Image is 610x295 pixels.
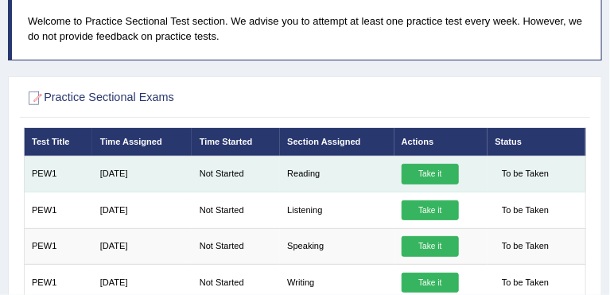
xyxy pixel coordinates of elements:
[24,156,92,192] td: PEW1
[192,192,279,228] td: Not Started
[495,236,555,257] span: To be Taken
[24,228,92,264] td: PEW1
[92,192,192,228] td: [DATE]
[280,228,394,264] td: Speaking
[92,128,192,156] th: Time Assigned
[488,128,586,156] th: Status
[402,273,459,293] a: Take it
[280,192,394,228] td: Listening
[192,156,279,192] td: Not Started
[495,200,555,221] span: To be Taken
[495,164,555,184] span: To be Taken
[280,128,394,156] th: Section Assigned
[394,128,488,156] th: Actions
[24,88,373,109] h2: Practice Sectional Exams
[92,156,192,192] td: [DATE]
[402,200,459,221] a: Take it
[192,128,279,156] th: Time Started
[402,164,459,184] a: Take it
[24,192,92,228] td: PEW1
[402,236,459,257] a: Take it
[495,273,555,293] span: To be Taken
[92,228,192,264] td: [DATE]
[280,156,394,192] td: Reading
[24,128,92,156] th: Test Title
[28,14,585,44] p: Welcome to Practice Sectional Test section. We advise you to attempt at least one practice test e...
[192,228,279,264] td: Not Started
